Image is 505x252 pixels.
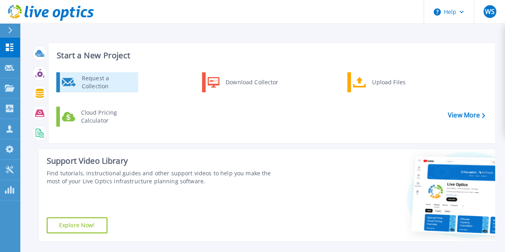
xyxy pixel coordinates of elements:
[485,8,494,15] span: WS
[368,74,427,90] div: Upload Files
[448,111,485,119] a: View More
[78,74,136,90] div: Request a Collection
[57,51,485,60] h3: Start a New Project
[77,109,136,125] div: Cloud Pricing Calculator
[47,169,284,185] div: Find tutorials, instructional guides and other support videos to help you make the most of your L...
[47,156,284,166] div: Support Video Library
[202,72,284,92] a: Download Collector
[56,107,138,127] a: Cloud Pricing Calculator
[47,217,107,233] a: Explore Now!
[347,72,429,92] a: Upload Files
[222,74,282,90] div: Download Collector
[56,72,138,92] a: Request a Collection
